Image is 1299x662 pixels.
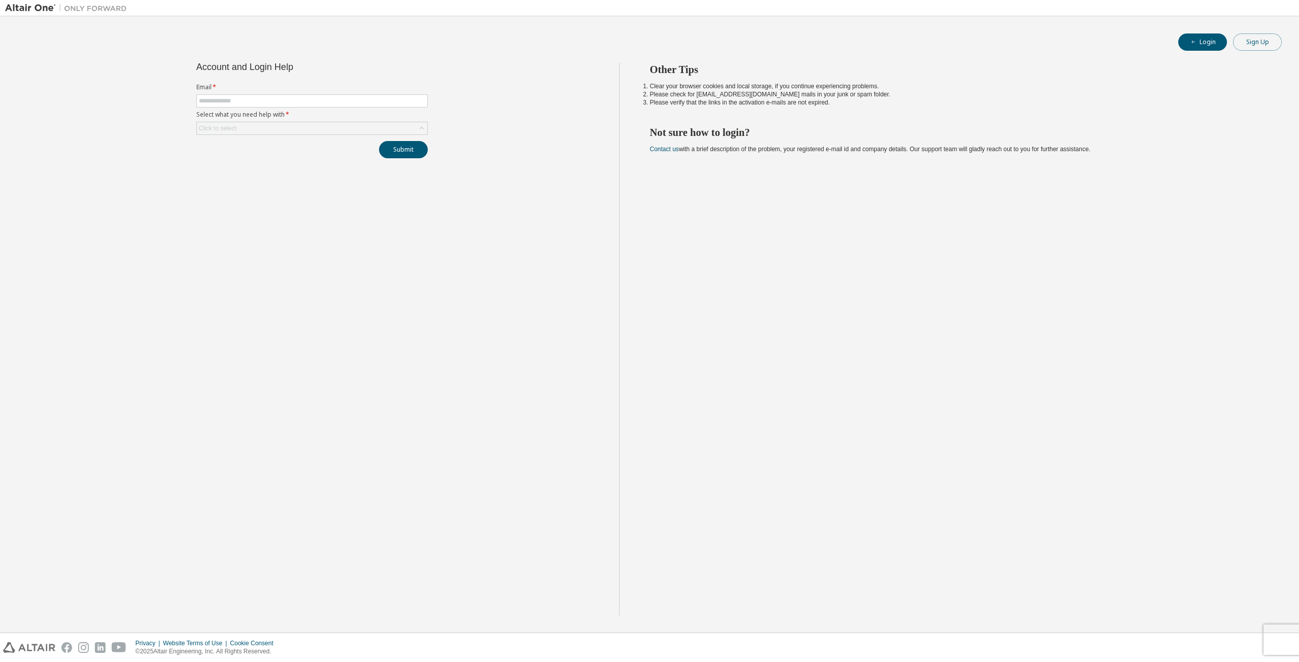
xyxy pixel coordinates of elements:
h2: Not sure how to login? [650,126,1264,139]
label: Email [196,83,428,91]
button: Login [1178,33,1227,51]
h2: Other Tips [650,63,1264,76]
img: facebook.svg [61,642,72,653]
p: © 2025 Altair Engineering, Inc. All Rights Reserved. [135,647,280,656]
button: Sign Up [1233,33,1282,51]
a: Contact us [650,146,679,153]
li: Please verify that the links in the activation e-mails are not expired. [650,98,1264,107]
li: Please check for [EMAIL_ADDRESS][DOMAIN_NAME] mails in your junk or spam folder. [650,90,1264,98]
li: Clear your browser cookies and local storage, if you continue experiencing problems. [650,82,1264,90]
img: instagram.svg [78,642,89,653]
button: Submit [379,141,428,158]
div: Account and Login Help [196,63,382,71]
div: Cookie Consent [230,639,279,647]
label: Select what you need help with [196,111,428,119]
span: with a brief description of the problem, your registered e-mail id and company details. Our suppo... [650,146,1090,153]
img: youtube.svg [112,642,126,653]
div: Website Terms of Use [163,639,230,647]
img: linkedin.svg [95,642,106,653]
div: Click to select [197,122,427,134]
div: Click to select [199,124,236,132]
img: altair_logo.svg [3,642,55,653]
img: Altair One [5,3,132,13]
div: Privacy [135,639,163,647]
